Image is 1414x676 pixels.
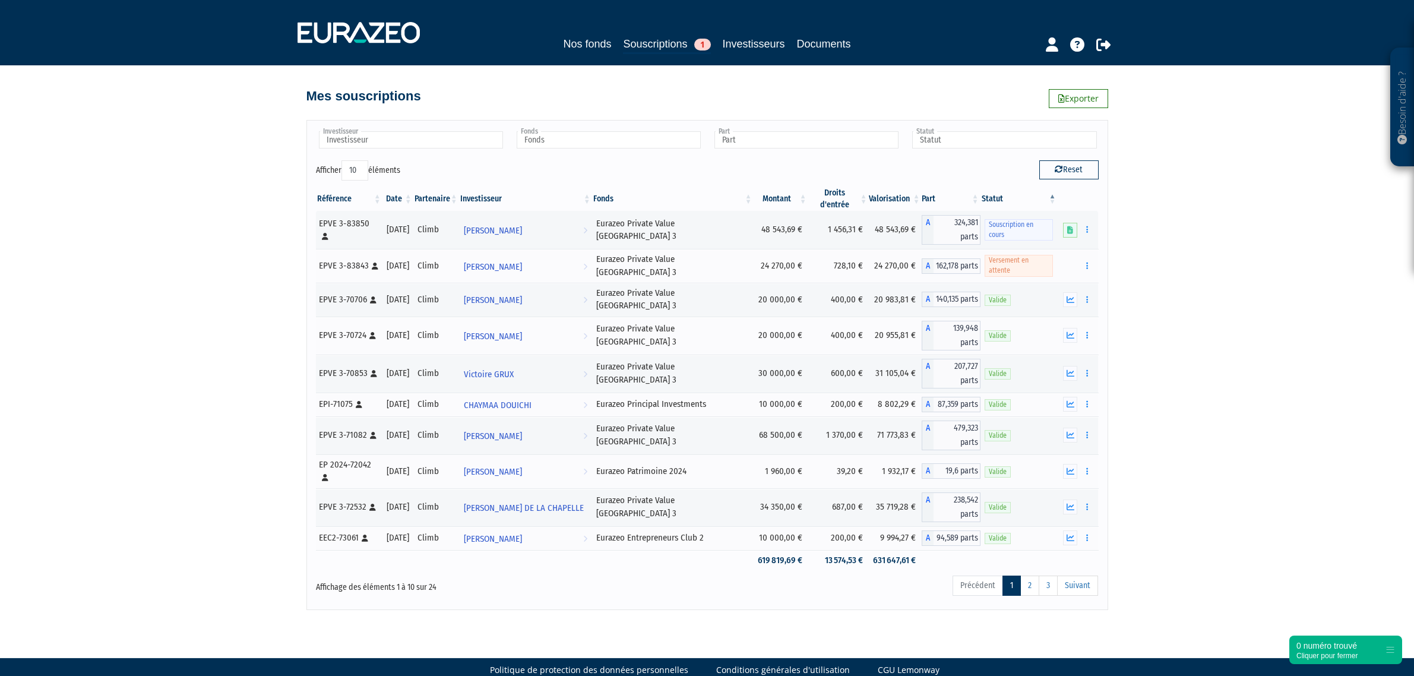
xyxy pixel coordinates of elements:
div: A - Eurazeo Private Value Europe 3 [922,258,980,274]
div: [DATE] [387,429,409,441]
a: Nos fonds [563,36,611,52]
td: 200,00 € [808,526,869,550]
span: 94,589 parts [934,530,980,546]
span: [PERSON_NAME] DE LA CHAPELLE [464,497,584,519]
div: Eurazeo Private Value [GEOGRAPHIC_DATA] 3 [596,494,749,520]
i: Voir l'investisseur [583,256,587,278]
div: A - Eurazeo Entrepreneurs Club 2 [922,530,980,546]
i: [Français] Personne physique [370,432,377,439]
div: Eurazeo Private Value [GEOGRAPHIC_DATA] 3 [596,287,749,312]
span: A [922,397,934,412]
a: [PERSON_NAME] [459,324,592,348]
td: 68 500,00 € [754,416,808,454]
td: 20 000,00 € [754,317,808,355]
td: 728,10 € [808,249,869,283]
span: [PERSON_NAME] [464,256,522,278]
td: 8 802,29 € [869,393,922,416]
th: Montant: activer pour trier la colonne par ordre croissant [754,187,808,211]
td: 600,00 € [808,355,869,393]
i: [Français] Personne physique [356,401,362,408]
a: [PERSON_NAME] [459,526,592,550]
span: 140,135 parts [934,292,980,307]
span: 19,6 parts [934,463,980,479]
span: 238,542 parts [934,492,980,522]
div: EPVE 3-71082 [319,429,378,441]
a: CGU Lemonway [878,664,939,676]
i: [Français] Personne physique [322,474,328,481]
select: Afficheréléments [341,160,368,181]
img: 1732889491-logotype_eurazeo_blanc_rvb.png [298,22,420,43]
a: Exporter [1049,89,1108,108]
a: Politique de protection des données personnelles [490,664,688,676]
a: Documents [797,36,851,52]
i: Voir l'investisseur [583,289,587,311]
i: Voir l'investisseur [583,528,587,550]
span: A [922,321,934,350]
td: 1 932,17 € [869,454,922,488]
td: 20 983,81 € [869,283,922,317]
div: [DATE] [387,223,409,236]
span: [PERSON_NAME] [464,425,522,447]
th: Valorisation: activer pour trier la colonne par ordre croissant [869,187,922,211]
div: A - Eurazeo Principal Investments [922,397,980,412]
span: Souscription en cours [985,219,1054,241]
span: Valide [985,466,1011,478]
span: Valide [985,368,1011,380]
div: [DATE] [387,398,409,410]
td: 13 574,53 € [808,550,869,571]
span: Valide [985,295,1011,306]
div: [DATE] [387,293,409,306]
label: Afficher éléments [316,160,400,181]
th: Investisseur: activer pour trier la colonne par ordre croissant [459,187,592,211]
th: Droits d'entrée: activer pour trier la colonne par ordre croissant [808,187,869,211]
a: [PERSON_NAME] DE LA CHAPELLE [459,495,592,519]
td: 9 994,27 € [869,526,922,550]
div: Affichage des éléments 1 à 10 sur 24 [316,574,632,593]
td: Climb [413,393,459,416]
span: 87,359 parts [934,397,980,412]
td: 1 456,31 € [808,211,869,249]
a: [PERSON_NAME] [459,459,592,483]
div: EPVE 3-83843 [319,260,378,272]
button: Reset [1039,160,1099,179]
span: [PERSON_NAME] [464,461,522,483]
span: Versement en attente [985,255,1054,276]
div: Eurazeo Entrepreneurs Club 2 [596,532,749,544]
td: 20 000,00 € [754,283,808,317]
span: Victoire GRUX [464,364,514,386]
span: Valide [985,399,1011,410]
div: EPVE 3-70853 [319,367,378,380]
td: 619 819,69 € [754,550,808,571]
td: 1 370,00 € [808,416,869,454]
div: EP 2024-72042 [319,459,378,484]
div: A - Eurazeo Private Value Europe 3 [922,359,980,388]
span: A [922,292,934,307]
a: Suivant [1057,576,1098,596]
td: Climb [413,283,459,317]
div: Eurazeo Private Value [GEOGRAPHIC_DATA] 3 [596,217,749,243]
p: Besoin d'aide ? [1396,54,1409,161]
td: 48 543,69 € [869,211,922,249]
span: CHAYMAA DOUICHI [464,394,532,416]
td: 24 270,00 € [869,249,922,283]
span: [PERSON_NAME] [464,220,522,242]
td: 20 955,81 € [869,317,922,355]
td: 631 647,61 € [869,550,922,571]
td: 10 000,00 € [754,526,808,550]
span: A [922,359,934,388]
a: Victoire GRUX [459,362,592,386]
div: [DATE] [387,501,409,513]
i: Voir l'investisseur [583,326,587,348]
span: 324,381 parts [934,215,980,245]
div: Eurazeo Private Value [GEOGRAPHIC_DATA] 3 [596,253,749,279]
span: A [922,530,934,546]
i: Voir l'investisseur [583,425,587,447]
div: A - Eurazeo Private Value Europe 3 [922,321,980,350]
span: [PERSON_NAME] [464,289,522,311]
div: [DATE] [387,465,409,478]
th: Part: activer pour trier la colonne par ordre croissant [922,187,980,211]
div: Eurazeo Private Value [GEOGRAPHIC_DATA] 3 [596,422,749,448]
td: 71 773,83 € [869,416,922,454]
div: [DATE] [387,367,409,380]
span: [PERSON_NAME] [464,326,522,348]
